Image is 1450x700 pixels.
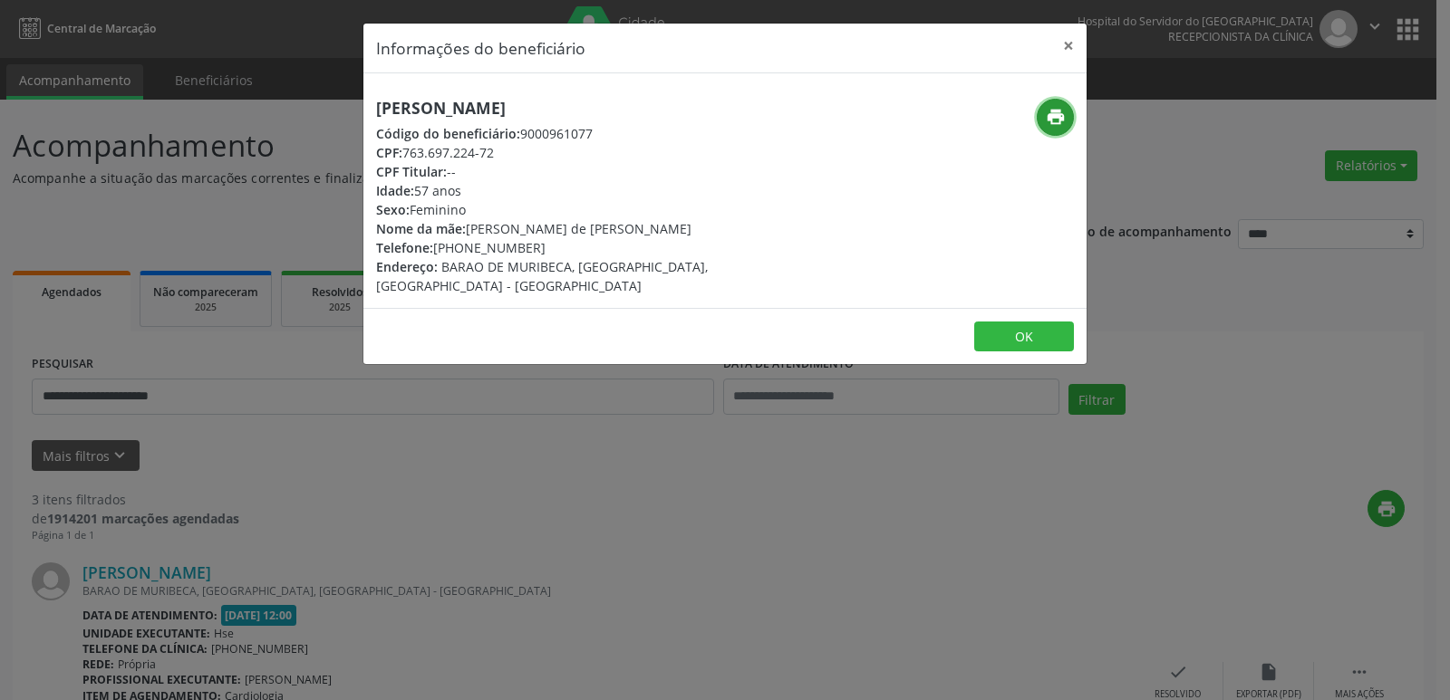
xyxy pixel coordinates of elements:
[376,36,585,60] h5: Informações do beneficiário
[376,200,833,219] div: Feminino
[376,220,466,237] span: Nome da mãe:
[376,182,414,199] span: Idade:
[376,125,520,142] span: Código do beneficiário:
[1037,99,1074,136] button: print
[1046,107,1066,127] i: print
[376,239,433,256] span: Telefone:
[376,219,833,238] div: [PERSON_NAME] de [PERSON_NAME]
[376,162,833,181] div: --
[1050,24,1087,68] button: Close
[376,238,833,257] div: [PHONE_NUMBER]
[376,258,708,294] span: BARAO DE MURIBECA, [GEOGRAPHIC_DATA], [GEOGRAPHIC_DATA] - [GEOGRAPHIC_DATA]
[376,144,402,161] span: CPF:
[376,181,833,200] div: 57 anos
[974,321,1074,352] button: OK
[376,124,833,143] div: 9000961077
[376,258,438,275] span: Endereço:
[376,201,410,218] span: Sexo:
[376,163,447,180] span: CPF Titular:
[376,99,833,118] h5: [PERSON_NAME]
[376,143,833,162] div: 763.697.224-72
